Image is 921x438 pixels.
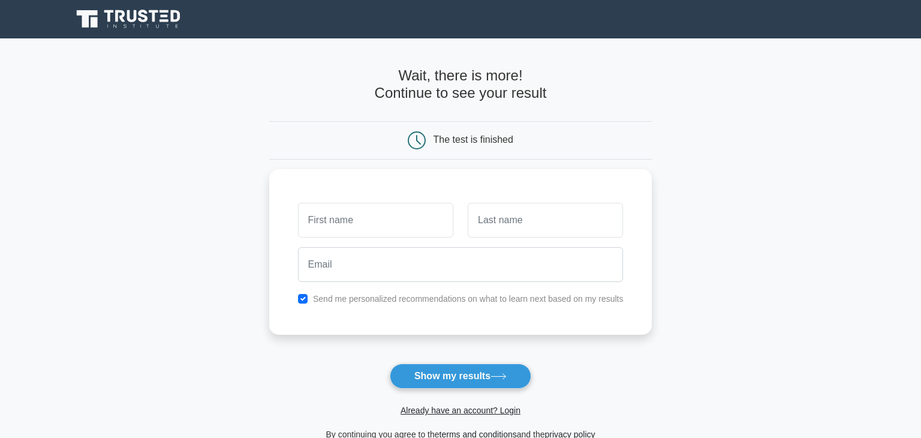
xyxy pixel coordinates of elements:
[313,294,624,304] label: Send me personalized recommendations on what to learn next based on my results
[401,406,520,415] a: Already have an account? Login
[390,364,531,389] button: Show my results
[298,203,453,238] input: First name
[298,247,624,282] input: Email
[434,134,513,145] div: The test is finished
[468,203,623,238] input: Last name
[269,67,652,102] h4: Wait, there is more! Continue to see your result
